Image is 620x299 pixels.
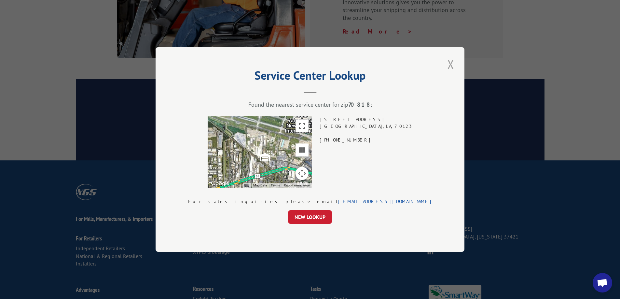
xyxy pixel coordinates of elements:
button: Keyboard shortcuts [244,183,249,188]
div: [STREET_ADDRESS] [GEOGRAPHIC_DATA] , LA , 70123 [PHONE_NUMBER] [320,116,413,188]
div: Found the nearest service center for zip : [188,101,432,108]
button: Toggle fullscreen view [296,119,309,132]
a: Open chat [593,273,612,292]
button: Map Data [253,183,267,188]
img: svg%3E [259,152,270,162]
img: Google [209,179,231,188]
button: Map camera controls [296,167,309,180]
button: NEW LOOKUP [288,210,332,224]
button: Tilt map [296,143,309,156]
a: Open this area in Google Maps (opens a new window) [209,179,231,188]
a: Report a map error [284,183,310,187]
button: Close modal [445,55,456,73]
div: For sales inquiries please email [188,198,432,205]
strong: 70818 [348,101,371,108]
h2: Service Center Lookup [188,71,432,83]
a: Terms [271,183,280,187]
a: [EMAIL_ADDRESS][DOMAIN_NAME] [338,198,432,204]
